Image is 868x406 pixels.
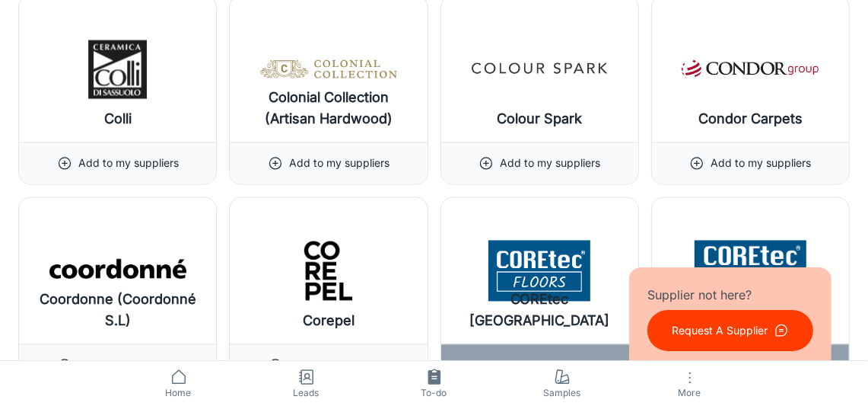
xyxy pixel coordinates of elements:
a: Leads [243,361,370,406]
span: Leads [252,386,361,400]
span: More [635,387,745,398]
p: Add to my suppliers [500,155,600,172]
h6: Colli [104,109,132,130]
a: To-do [370,361,498,406]
button: More [626,361,754,406]
p: Add to my suppliers [711,155,811,172]
h6: Condor Carpets [698,109,803,130]
img: COREtec Europe [471,241,608,302]
p: Supplier not here? [647,286,813,304]
p: Add to my suppliers [289,357,389,374]
span: To-do [380,386,489,400]
img: COREtec North America [682,241,819,302]
button: Request A Supplier [647,310,813,351]
p: Add to my suppliers [78,155,179,172]
span: Home [124,386,234,400]
h6: Colonial Collection (Artisan Hardwood) [242,88,415,130]
img: Colli [49,39,186,100]
p: Add to my suppliers [289,155,389,172]
img: Corepel [260,241,397,302]
span: Samples [507,386,617,400]
h6: COREtec [GEOGRAPHIC_DATA] [453,289,626,332]
img: Colour Spark [471,39,608,100]
img: Colonial Collection (Artisan Hardwood) [260,39,397,100]
img: Coordonne (Coordonné S.L) [49,241,186,302]
p: Add to my suppliers [78,357,179,374]
a: Samples [498,361,626,406]
img: Condor Carpets [682,39,819,100]
h6: Colour Spark [497,109,582,130]
p: Remove or update? [491,357,588,374]
h6: Corepel [303,311,355,332]
a: Home [115,361,243,406]
h6: Coordonne (Coordonné S.L) [31,289,204,332]
p: Request A Supplier [672,322,768,339]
